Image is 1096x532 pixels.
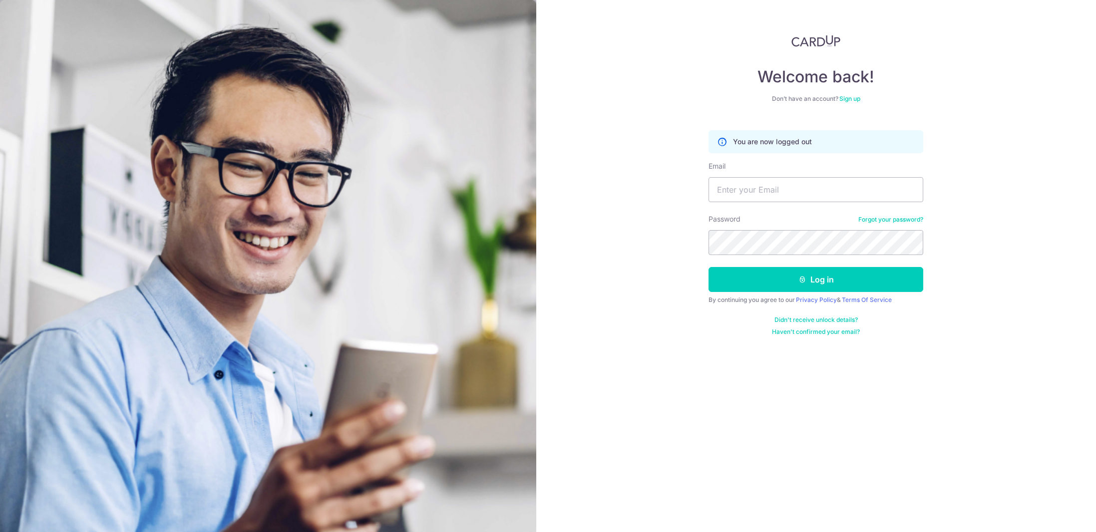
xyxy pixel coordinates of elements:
label: Password [709,214,740,224]
a: Sign up [839,95,860,102]
img: CardUp Logo [791,35,840,47]
p: You are now logged out [733,137,812,147]
button: Log in [709,267,923,292]
div: By continuing you agree to our & [709,296,923,304]
input: Enter your Email [709,177,923,202]
label: Email [709,161,726,171]
h4: Welcome back! [709,67,923,87]
a: Forgot your password? [858,216,923,224]
a: Haven't confirmed your email? [772,328,860,336]
a: Didn't receive unlock details? [774,316,858,324]
a: Terms Of Service [842,296,892,303]
a: Privacy Policy [796,296,837,303]
div: Don’t have an account? [709,95,923,103]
